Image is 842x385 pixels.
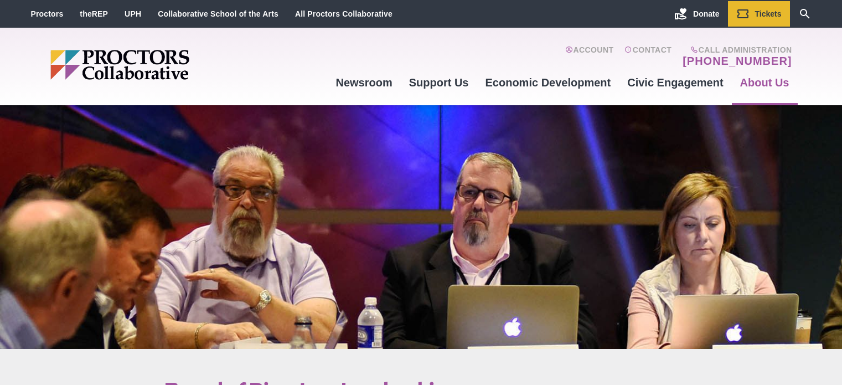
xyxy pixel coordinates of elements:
[31,9,64,18] a: Proctors
[790,1,820,27] a: Search
[679,45,792,54] span: Call Administration
[327,68,400,97] a: Newsroom
[80,9,108,18] a: theREP
[619,68,731,97] a: Civic Engagement
[693,9,719,18] span: Donate
[624,45,671,68] a: Contact
[125,9,141,18] a: UPH
[755,9,782,18] span: Tickets
[732,68,798,97] a: About Us
[401,68,477,97] a: Support Us
[158,9,278,18] a: Collaborative School of the Arts
[565,45,613,68] a: Account
[683,54,792,68] a: [PHONE_NUMBER]
[728,1,790,27] a: Tickets
[666,1,727,27] a: Donate
[50,50,275,80] img: Proctors logo
[295,9,392,18] a: All Proctors Collaborative
[477,68,619,97] a: Economic Development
